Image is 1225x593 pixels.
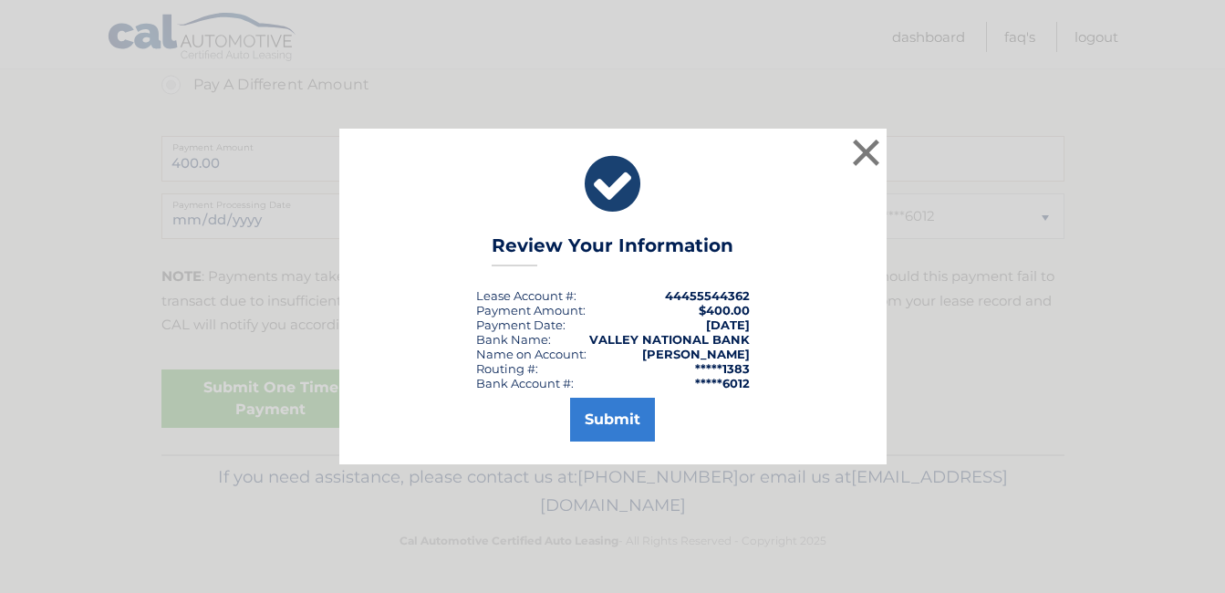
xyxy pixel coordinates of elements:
button: × [848,134,885,171]
h3: Review Your Information [492,234,733,266]
div: Bank Account #: [476,376,574,390]
div: Name on Account: [476,347,587,361]
span: Payment Date [476,317,563,332]
div: Bank Name: [476,332,551,347]
strong: [PERSON_NAME] [642,347,750,361]
div: : [476,317,566,332]
div: Payment Amount: [476,303,586,317]
span: $400.00 [699,303,750,317]
button: Submit [570,398,655,442]
strong: VALLEY NATIONAL BANK [589,332,750,347]
div: Lease Account #: [476,288,576,303]
div: Routing #: [476,361,538,376]
span: [DATE] [706,317,750,332]
strong: 44455544362 [665,288,750,303]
